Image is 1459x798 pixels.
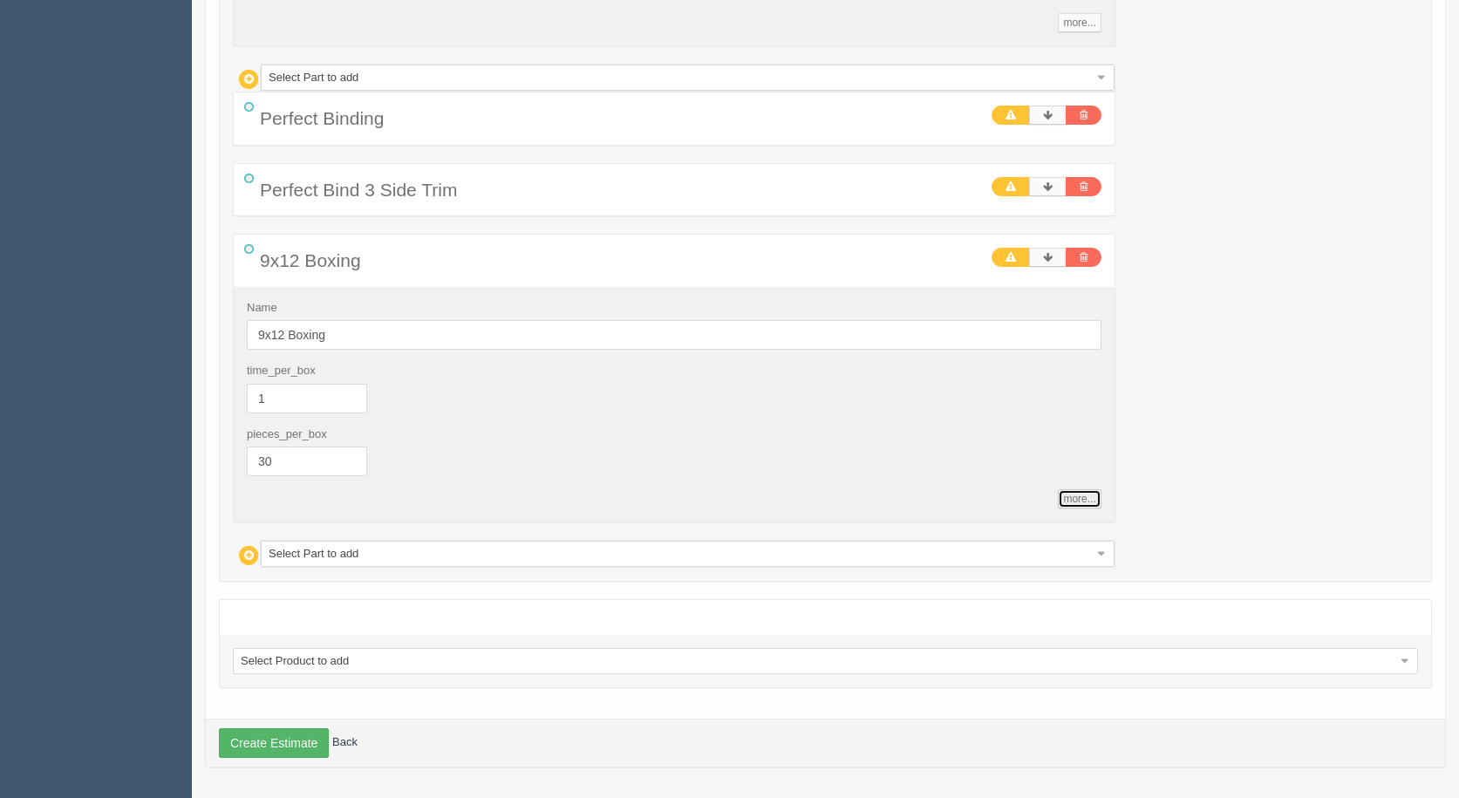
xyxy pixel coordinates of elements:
[247,363,316,379] label: time_per_box
[332,736,358,749] a: Back
[260,180,457,200] span: Perfect Bind 3 Side Trim
[247,447,367,476] input: NaN
[241,649,1394,673] span: Select Product to add
[269,542,1091,566] span: Select Part to add
[233,648,1418,674] a: Select Product to add
[261,65,1115,91] a: Select Part to add
[1058,489,1101,508] a: more...
[260,108,384,128] span: Perfect Binding
[247,320,1101,350] input: Name
[261,541,1115,567] a: Select Part to add
[219,728,329,758] button: Create Estimate
[260,250,361,270] span: 9x12 Boxing
[247,300,277,317] label: Name
[1058,13,1101,32] a: more...
[247,426,327,443] label: pieces_per_box
[269,65,1091,90] span: Select Part to add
